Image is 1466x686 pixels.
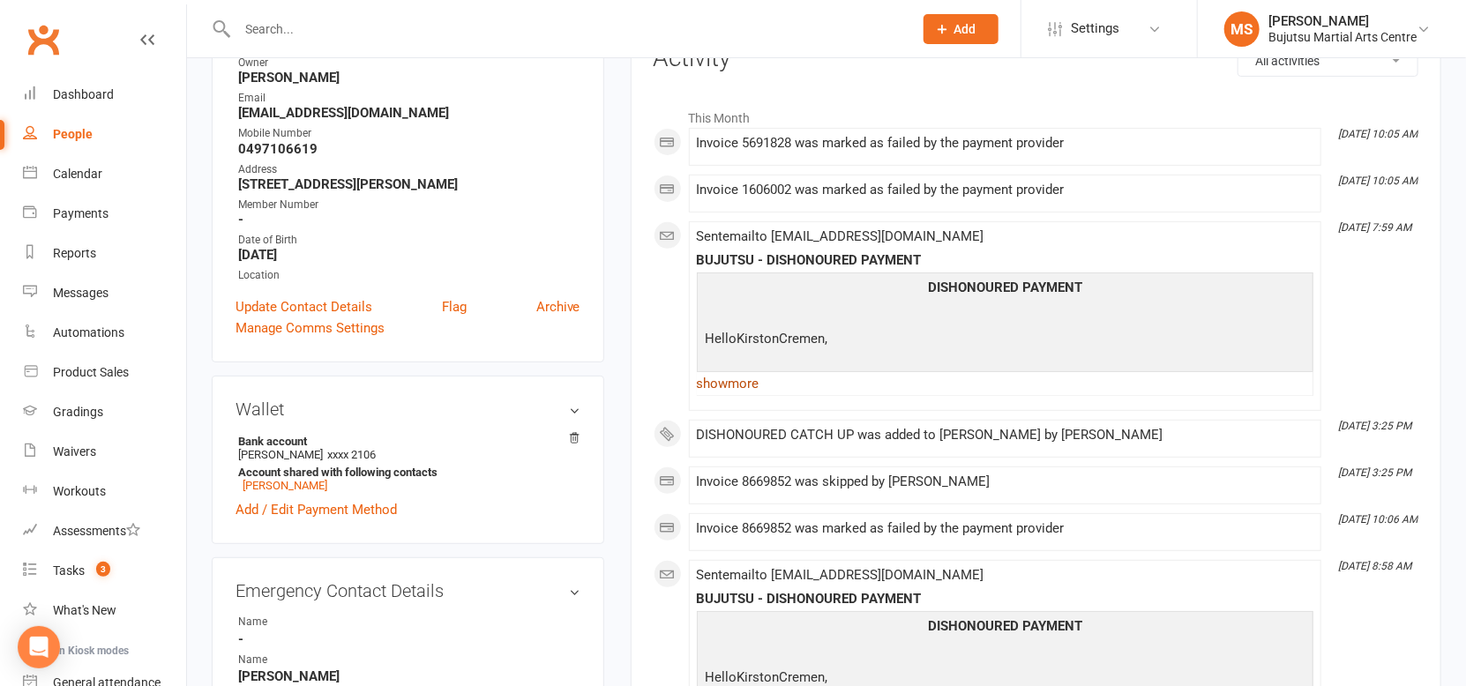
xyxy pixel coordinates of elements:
[1338,466,1411,479] i: [DATE] 3:25 PM
[238,125,580,142] div: Mobile Number
[954,22,976,36] span: Add
[238,176,580,192] strong: [STREET_ADDRESS][PERSON_NAME]
[928,618,1082,634] span: DISHONOURED PAYMENT
[238,141,580,157] strong: 0497106619
[697,474,1313,489] div: Invoice 8669852 was skipped by [PERSON_NAME]
[53,405,103,419] div: Gradings
[238,466,572,479] strong: Account shared with following contacts
[697,521,1313,536] div: Invoice 8669852 was marked as failed by the payment provider
[236,399,580,419] h3: Wallet
[924,14,999,44] button: Add
[238,435,572,448] strong: Bank account
[53,444,96,459] div: Waivers
[697,228,984,244] span: Sent email to [EMAIL_ADDRESS][DOMAIN_NAME]
[23,115,186,154] a: People
[18,626,60,668] div: Open Intercom Messenger
[697,253,1313,268] div: BUJUTSU - DISHONOURED PAYMENT
[238,90,580,107] div: Email
[1338,420,1411,432] i: [DATE] 3:25 PM
[1224,11,1260,47] div: MS
[1338,175,1417,187] i: [DATE] 10:05 AM
[23,392,186,432] a: Gradings
[23,234,186,273] a: Reports
[53,365,129,379] div: Product Sales
[96,562,110,577] span: 3
[21,18,65,62] a: Clubworx
[238,105,580,121] strong: [EMAIL_ADDRESS][DOMAIN_NAME]
[53,563,85,578] div: Tasks
[23,511,186,551] a: Assessments
[238,70,580,86] strong: [PERSON_NAME]
[53,325,124,339] div: Automations
[23,194,186,234] a: Payments
[238,197,580,213] div: Member Number
[23,551,186,591] a: Tasks 3
[53,127,93,141] div: People
[232,17,901,41] input: Search...
[238,652,384,668] div: Name
[23,154,186,194] a: Calendar
[654,45,1418,72] h3: Activity
[701,328,1309,354] p: HelloKirstonCremen,
[1268,13,1417,29] div: [PERSON_NAME]
[1338,128,1417,140] i: [DATE] 10:05 AM
[53,484,106,498] div: Workouts
[238,232,580,249] div: Date of Birth
[23,353,186,392] a: Product Sales
[23,591,186,630] a: What's New
[236,499,397,520] a: Add / Edit Payment Method
[1338,560,1411,572] i: [DATE] 8:58 AM
[53,286,108,300] div: Messages
[697,428,1313,443] div: DISHONOURED CATCH UP was added to [PERSON_NAME] by [PERSON_NAME]
[236,581,580,600] h3: Emergency Contact Details
[23,432,186,472] a: Waivers
[23,273,186,313] a: Messages
[238,161,580,178] div: Address
[697,567,984,583] span: Sent email to [EMAIL_ADDRESS][DOMAIN_NAME]
[23,313,186,353] a: Automations
[243,479,327,492] a: [PERSON_NAME]
[536,296,580,317] a: Archive
[53,206,108,220] div: Payments
[23,472,186,511] a: Workouts
[654,100,1418,128] li: This Month
[697,592,1313,607] div: BUJUTSU - DISHONOURED PAYMENT
[1338,221,1411,234] i: [DATE] 7:59 AM
[442,296,467,317] a: Flag
[238,212,580,227] strong: -
[1268,29,1417,45] div: Bujutsu Martial Arts Centre
[697,136,1313,151] div: Invoice 5691828 was marked as failed by the payment provider
[238,631,580,647] strong: -
[928,280,1082,295] span: DISHONOURED PAYMENT
[236,317,385,339] a: Manage Comms Settings
[53,87,114,101] div: Dashboard
[327,448,376,461] span: xxxx 2106
[23,75,186,115] a: Dashboard
[238,247,580,263] strong: [DATE]
[238,668,580,684] strong: [PERSON_NAME]
[236,296,372,317] a: Update Contact Details
[238,614,384,630] div: Name
[53,524,140,538] div: Assessments
[697,183,1313,198] div: Invoice 1606002 was marked as failed by the payment provider
[1338,513,1417,526] i: [DATE] 10:06 AM
[238,55,580,71] div: Owner
[236,432,580,495] li: [PERSON_NAME]
[53,246,96,260] div: Reports
[697,371,1313,396] a: show more
[53,167,102,181] div: Calendar
[1071,9,1119,48] span: Settings
[238,267,580,284] div: Location
[53,603,116,617] div: What's New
